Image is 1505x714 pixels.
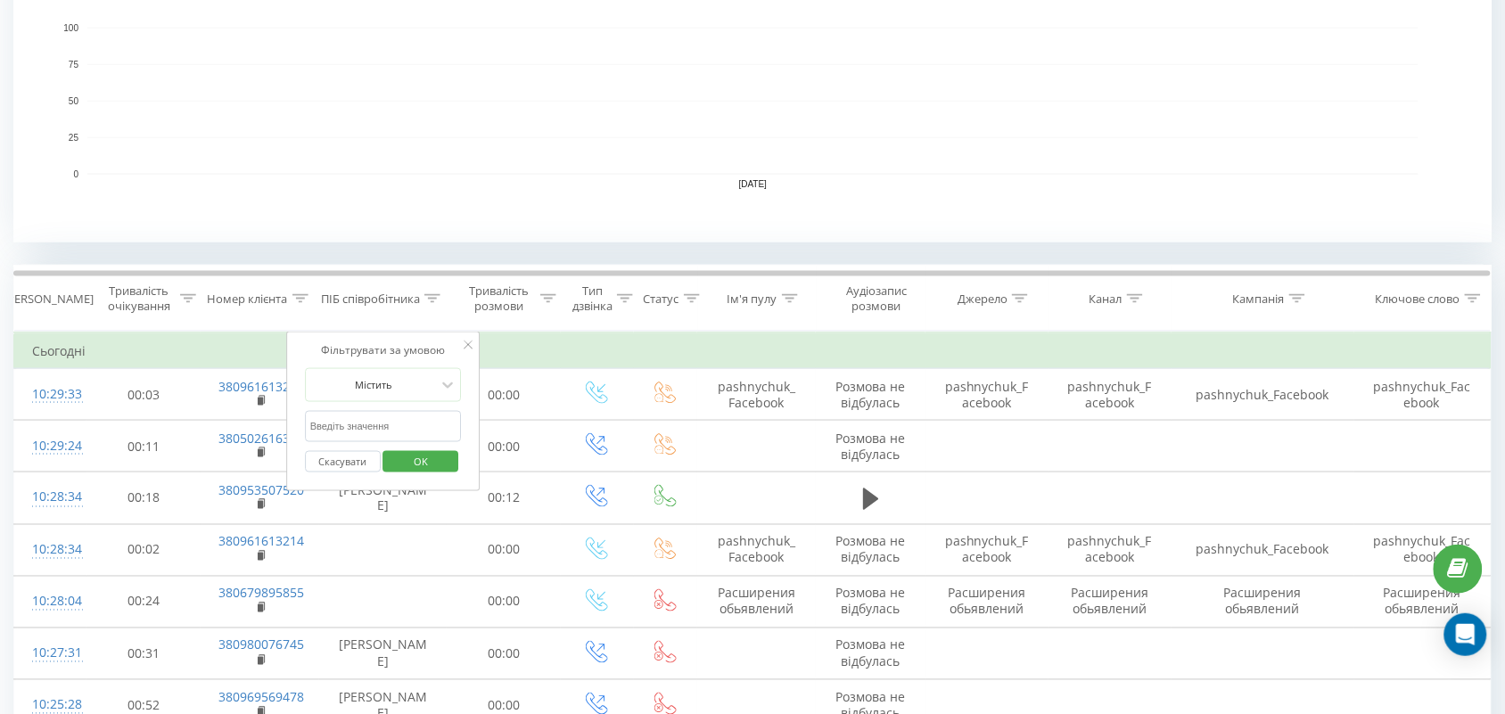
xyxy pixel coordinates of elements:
[1172,369,1354,421] td: pashnychuk_Facebook
[739,180,768,190] text: [DATE]
[572,283,613,314] div: Тип дзвінка
[1049,369,1172,421] td: pashnychuk_Facebook
[1049,524,1172,576] td: pashnychuk_Facebook
[836,533,906,566] span: Розмова не відбулась
[697,524,816,576] td: pashnychuk_Facebook
[925,576,1049,628] td: Расширения обьявлений
[463,283,536,314] div: Тривалість розмови
[86,576,201,628] td: 00:24
[32,585,69,620] div: 10:28:04
[86,524,201,576] td: 00:02
[1376,291,1460,307] div: Ключове слово
[925,524,1049,576] td: pashnychuk_Facebook
[319,472,447,524] td: [PERSON_NAME]
[32,533,69,568] div: 10:28:34
[836,378,906,411] span: Розмова не відбулась
[218,636,304,653] a: 380980076745
[218,689,304,706] a: 380969569478
[218,585,304,602] a: 380679895855
[73,169,78,179] text: 0
[218,430,304,447] a: 380502616332
[103,283,176,314] div: Тривалість очікування
[319,628,447,680] td: [PERSON_NAME]
[86,421,201,472] td: 00:11
[836,430,906,463] span: Розмова не відбулась
[32,429,69,464] div: 10:29:24
[218,378,304,395] a: 380961613214
[447,472,561,524] td: 00:12
[383,451,459,473] button: OK
[208,291,288,307] div: Номер клієнта
[305,451,381,473] button: Скасувати
[32,480,69,515] div: 10:28:34
[69,133,79,143] text: 25
[447,576,561,628] td: 00:00
[728,291,777,307] div: Ім'я пулу
[1233,291,1285,307] div: Кампанія
[447,369,561,421] td: 00:00
[644,291,679,307] div: Статус
[4,291,94,307] div: [PERSON_NAME]
[697,369,816,421] td: pashnychuk_Facebook
[321,291,420,307] div: ПІБ співробітника
[1444,613,1487,656] div: Open Intercom Messenger
[447,628,561,680] td: 00:00
[86,369,201,421] td: 00:03
[69,60,79,70] text: 75
[63,23,78,33] text: 100
[69,96,79,106] text: 50
[836,585,906,618] span: Розмова не відбулась
[218,533,304,550] a: 380961613214
[32,636,69,671] div: 10:27:31
[836,636,906,669] span: Розмова не відбулась
[218,481,304,498] a: 380953507520
[1172,524,1354,576] td: pashnychuk_Facebook
[1049,576,1172,628] td: Расширения обьявлений
[697,576,816,628] td: Расширения обьявлений
[305,341,462,359] div: Фільтрувати за умовою
[396,447,446,475] span: OK
[447,421,561,472] td: 00:00
[447,524,561,576] td: 00:00
[1090,291,1123,307] div: Канал
[1354,576,1491,628] td: Расширения обьявлений
[832,283,921,314] div: Аудіозапис розмови
[86,628,201,680] td: 00:31
[1354,369,1491,421] td: pashnychuk_Facebook
[925,369,1049,421] td: pashnychuk_Facebook
[14,333,1492,369] td: Сьогодні
[86,472,201,524] td: 00:18
[1354,524,1491,576] td: pashnychuk_Facebook
[305,411,462,442] input: Введіть значення
[32,377,69,412] div: 10:29:33
[1172,576,1354,628] td: Расширения обьявлений
[958,291,1007,307] div: Джерело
